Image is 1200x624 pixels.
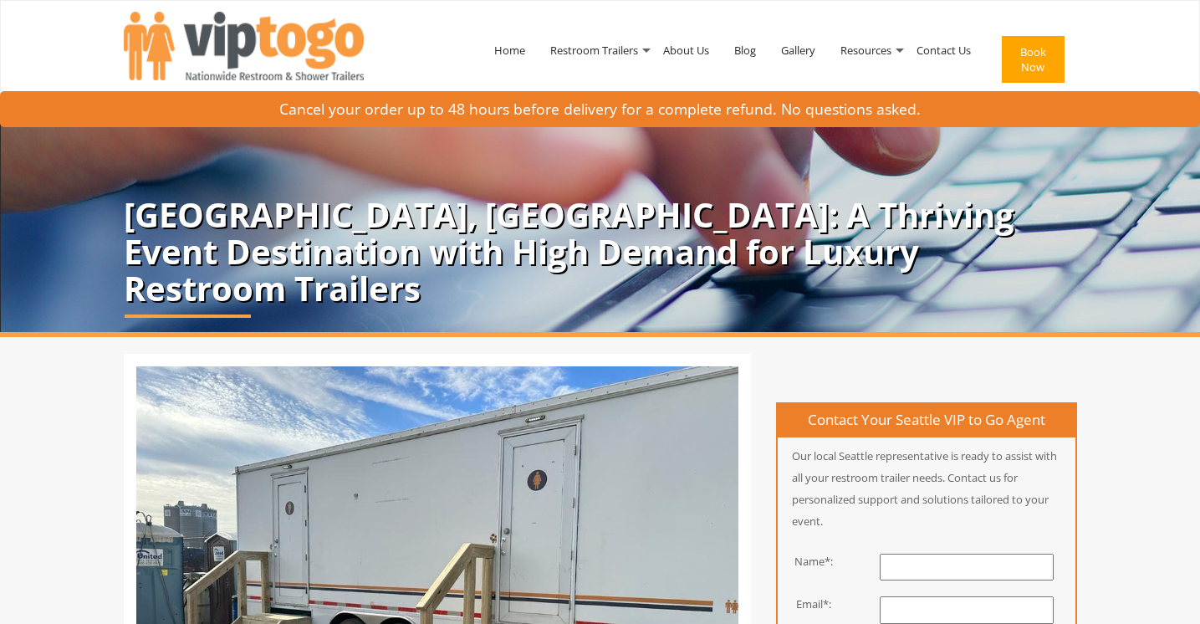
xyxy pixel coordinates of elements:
a: Resources [828,7,904,94]
div: Name*: [765,554,846,570]
div: Email*: [765,596,846,612]
a: Home [482,7,538,94]
p: [GEOGRAPHIC_DATA], [GEOGRAPHIC_DATA]: A Thriving Event Destination with High Demand for Luxury Re... [124,197,1077,307]
p: Our local Seattle representative is ready to assist with all your restroom trailer needs. Contact... [778,445,1075,532]
h4: Contact Your Seattle VIP to Go Agent [778,404,1075,437]
a: Book Now [983,7,1077,119]
a: Contact Us [904,7,983,94]
button: Book Now [1002,36,1065,83]
a: Gallery [769,7,828,94]
img: VIPTOGO [124,12,364,80]
a: Blog [722,7,769,94]
a: About Us [651,7,722,94]
a: Restroom Trailers [538,7,651,94]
